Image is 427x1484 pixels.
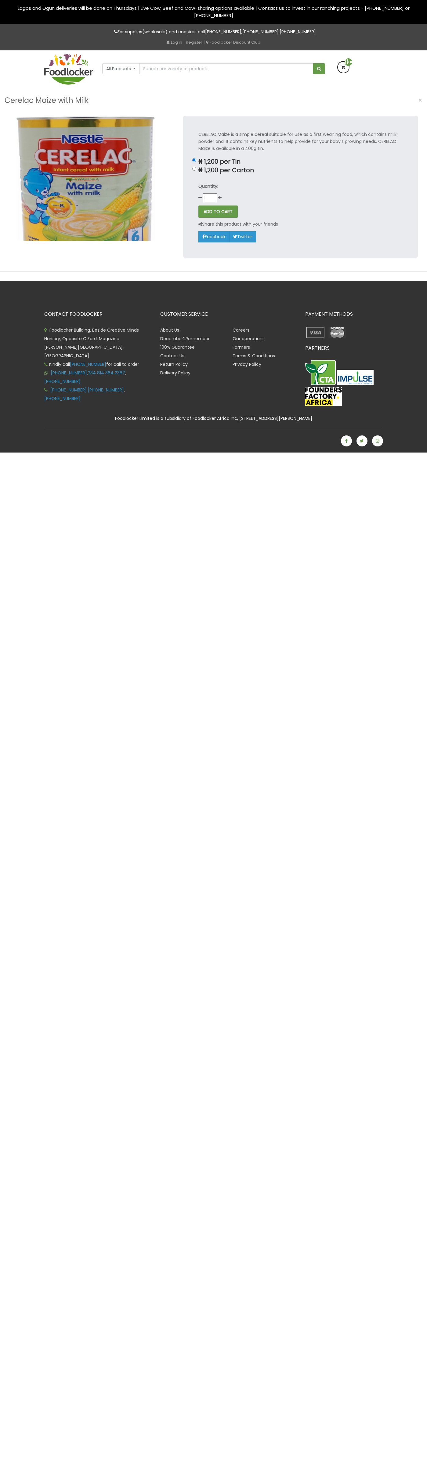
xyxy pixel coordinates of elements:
[233,336,265,342] a: Our operations
[44,327,139,359] span: Foodlocker Building, Beside Creative Minds Nursery, Opposite C.Zard, Magazine [PERSON_NAME][GEOGR...
[160,327,179,333] a: About Us
[229,231,256,242] a: Twitter
[160,353,184,359] a: Contact Us
[198,183,218,189] strong: Quantity:
[50,387,87,393] a: [PHONE_NUMBER]
[44,53,93,85] img: FoodLocker
[415,94,425,107] button: Close
[418,96,422,105] span: ×
[233,327,249,333] a: Careers
[40,415,388,422] div: Foodlocker Limited is a subsidiary of Foodlocker Africa Inc, [STREET_ADDRESS][PERSON_NAME]
[233,361,261,367] a: Privacy Policy
[9,116,156,241] img: Cerelac Maize with Milk
[233,344,250,350] a: Farmers
[192,158,196,162] input: ₦ 1,200 per Tin
[70,361,106,367] a: [PHONE_NUMBER]
[160,336,210,342] a: December2Remember
[204,39,205,45] span: |
[327,326,347,339] img: payment
[5,95,89,106] h3: Cerelac Maize with Milk
[88,387,124,393] a: [PHONE_NUMBER]
[198,158,403,165] p: ₦ 1,200 per Tin
[280,29,316,35] a: [PHONE_NUMBER]
[345,58,352,66] span: {{cart.order_items.length || 0}}
[198,206,238,218] button: ADD TO CART
[337,370,374,385] img: Impulse
[44,361,139,367] span: Kindly call for call to order
[186,39,202,45] a: Register
[183,39,185,45] span: |
[206,39,260,45] a: Foodlocker Discount Club
[198,131,403,152] p: CERELAC Maize is a simple cereal suitable for use as a first weaning food, which contains milk po...
[305,387,342,406] img: FFA
[198,167,403,174] p: ₦ 1,200 per Carton
[205,29,241,35] a: [PHONE_NUMBER]
[44,395,81,402] a: [PHONE_NUMBER]
[160,344,195,350] a: 100% Guarantee
[102,63,140,74] button: All Products
[160,311,296,317] h3: CUSTOMER SERVICE
[51,370,87,376] a: [PHONE_NUMBER]
[44,378,81,384] a: [PHONE_NUMBER]
[18,5,410,19] span: Lagos and Ogun deliveries will be done on Thursdays | Live Cow, Beef and Cow-sharing options avai...
[44,387,125,402] span: , ,
[233,353,275,359] a: Terms & Conditions
[305,311,383,317] h3: PAYMENT METHODS
[192,167,196,171] input: ₦ 1,200 per Carton
[305,326,326,339] img: payment
[44,370,126,384] span: , ,
[198,221,278,228] p: Share this product with your friends
[242,29,279,35] a: [PHONE_NUMBER]
[305,345,383,351] h3: PARTNERS
[160,370,190,376] a: Delivery Policy
[139,63,313,74] input: Search our variety of products
[167,39,182,45] a: Log in
[44,311,151,317] h3: CONTACT FOODLOCKER
[44,28,383,35] p: For supplies(wholesale) and enquires call , ,
[88,370,125,376] a: 234 814 364 2387
[305,360,336,385] img: CTA
[198,231,230,242] a: Facebook
[160,361,188,367] a: Return Policy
